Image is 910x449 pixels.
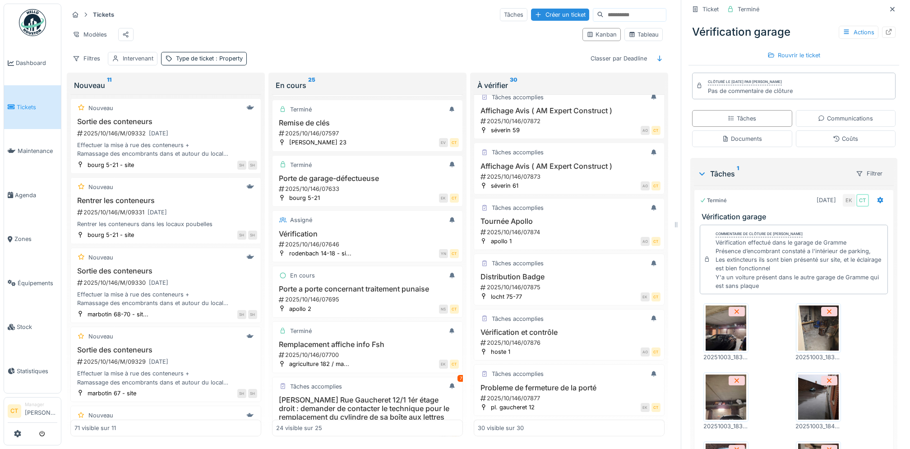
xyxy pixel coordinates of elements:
[8,401,57,423] a: CT Manager[PERSON_NAME]
[688,20,899,44] div: Vérification garage
[149,129,168,138] div: [DATE]
[480,117,661,125] div: 2025/10/146/07872
[76,356,257,367] div: 2025/10/146/M/09329
[237,310,246,319] div: SH
[641,181,650,190] div: AO
[480,172,661,181] div: 2025/10/146/07873
[25,401,57,421] li: [PERSON_NAME]
[510,80,517,91] sup: 30
[651,126,661,135] div: CT
[491,126,520,134] div: séverin 59
[478,328,661,337] h3: Vérification et contrôle
[738,5,759,14] div: Terminé
[641,292,650,301] div: EK
[439,194,448,203] div: EK
[839,26,878,39] div: Actions
[289,138,346,147] div: [PERSON_NAME] 23
[641,126,650,135] div: AO
[76,277,257,288] div: 2025/10/146/M/09330
[237,161,246,170] div: SH
[289,360,349,368] div: agriculture 182 / ma...
[74,141,257,158] div: Effectuer la mise à rue des conteneurs + Ramassage des encombrants dans et autour du local conten...
[4,349,61,393] a: Statistiques
[716,238,884,290] div: Vérification effectué dans le garage de Gramme Présence d’encombrant constaté a l'intérieur de pa...
[798,306,839,351] img: lkgoxqizavva4fso34b1035t4yp1
[74,220,257,228] div: Rentrer les conteneurs dans les locaux poubelles
[149,278,168,287] div: [DATE]
[248,310,257,319] div: SH
[276,119,459,127] h3: Remise de clés
[480,228,661,236] div: 2025/10/146/07874
[651,347,661,356] div: CT
[491,403,535,412] div: pl. gaucheret 12
[492,370,544,378] div: Tâches accomplies
[8,404,21,418] li: CT
[290,161,312,169] div: Terminé
[74,117,257,126] h3: Sortie des conteneurs
[450,305,459,314] div: CT
[491,347,510,356] div: hoste 1
[88,183,113,191] div: Nouveau
[706,306,746,351] img: 4g4dz7xldml6bta4zfrxhwntqk5r
[123,54,153,63] div: Intervenant
[4,217,61,261] a: Zones
[76,207,257,218] div: 2025/10/146/M/09331
[706,375,746,420] img: 8brp26nem7vxuf16na9e5mxraoba
[74,267,257,275] h3: Sortie des conteneurs
[15,191,57,199] span: Agenda
[478,384,661,392] h3: Probleme de fermeture de la porté
[308,80,315,91] sup: 25
[439,360,448,369] div: EK
[492,148,544,157] div: Tâches accomplies
[107,80,111,91] sup: 11
[491,292,522,301] div: locht 75-77
[641,347,650,356] div: AO
[278,351,459,359] div: 2025/10/146/07700
[480,394,661,403] div: 2025/10/146/07877
[88,231,134,239] div: bourg 5-21 - site
[708,87,793,95] div: Pas de commentaire de clôture
[69,52,104,65] div: Filtres
[439,249,448,258] div: YN
[88,389,136,398] div: marbotin 67 - site
[4,85,61,130] a: Tickets
[587,52,651,65] div: Classer par Deadline
[278,240,459,249] div: 2025/10/146/07646
[248,161,257,170] div: SH
[492,204,544,212] div: Tâches accomplies
[492,259,544,268] div: Tâches accomplies
[74,424,116,432] div: 71 visible sur 11
[478,162,661,171] h3: Affichage Avis ( AM Expert Construct )
[74,346,257,354] h3: Sortie des conteneurs
[276,424,322,432] div: 24 visible sur 25
[703,353,748,361] div: 20251003_183428.jpg
[651,237,661,246] div: CT
[651,181,661,190] div: CT
[737,168,739,179] sup: 1
[276,396,459,422] h3: [PERSON_NAME] Rue Gaucheret 12/1 1ér étage droit : demander de contacter le technique pour le rem...
[478,424,524,432] div: 30 visible sur 30
[480,338,661,347] div: 2025/10/146/07876
[480,283,661,292] div: 2025/10/146/07875
[478,273,661,281] h3: Distribution Badge
[69,28,111,41] div: Modèles
[450,138,459,147] div: CT
[25,401,57,408] div: Manager
[19,9,46,36] img: Badge_color-CXgf-gQk.svg
[531,9,589,21] div: Créer un ticket
[651,403,661,412] div: CT
[237,389,246,398] div: SH
[796,353,841,361] div: 20251003_183451.jpg
[289,194,320,202] div: bourg 5-21
[88,104,113,112] div: Nouveau
[276,174,459,183] h3: Porte de garage-défectueuse
[149,357,168,366] div: [DATE]
[278,129,459,138] div: 2025/10/146/07597
[74,80,258,91] div: Nouveau
[214,55,243,62] span: : Property
[17,323,57,331] span: Stock
[798,375,839,420] img: 5512eeiveiay0clgkefvoqnwc1sf
[276,230,459,238] h3: Vérification
[4,129,61,173] a: Maintenance
[290,271,315,280] div: En cours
